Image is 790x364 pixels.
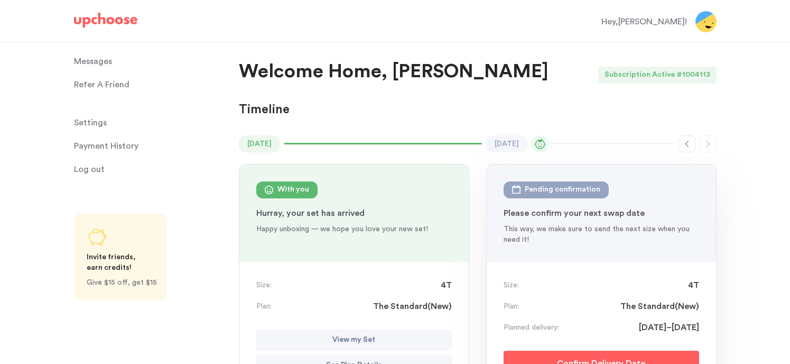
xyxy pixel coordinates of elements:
[504,301,519,312] p: Plan:
[74,159,226,180] a: Log out
[256,224,452,234] p: Happy unboxing — we hope you love your new set!
[598,67,676,84] div: Subscription Active
[620,300,699,313] span: The Standard ( New )
[256,207,452,220] p: Hurray, your set has arrived
[504,207,699,220] p: Please confirm your next swap date
[256,280,272,290] p: Size:
[74,112,107,133] span: Settings
[74,159,105,180] span: Log out
[256,301,272,312] p: Plan:
[601,15,687,28] div: Hey, [PERSON_NAME] !
[277,184,309,196] div: With you
[74,112,226,133] a: Settings
[74,74,226,95] a: Refer A Friend
[373,300,452,313] span: The Standard ( New )
[74,135,226,157] a: Payment History
[676,67,717,84] div: # 1004113
[504,224,699,245] p: This way, we make sure to send the next size when you need it!
[504,322,559,333] p: Planned delivery:
[239,135,280,152] time: [DATE]
[74,13,137,32] a: UpChoose
[74,51,226,72] a: Messages
[256,330,452,351] button: View my Set
[525,184,600,196] div: Pending confirmation
[332,334,375,347] p: View my Set
[74,135,138,157] p: Payment History
[239,59,549,85] p: Welcome Home, [PERSON_NAME]
[74,74,129,95] p: Refer A Friend
[239,102,290,119] p: Timeline
[486,135,527,152] time: [DATE]
[504,280,519,290] p: Size:
[688,279,699,292] span: 4T
[74,51,112,72] span: Messages
[441,279,452,292] span: 4T
[74,13,137,28] img: UpChoose
[639,321,699,334] span: [DATE]–[DATE]
[74,214,167,301] a: Share UpChoose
